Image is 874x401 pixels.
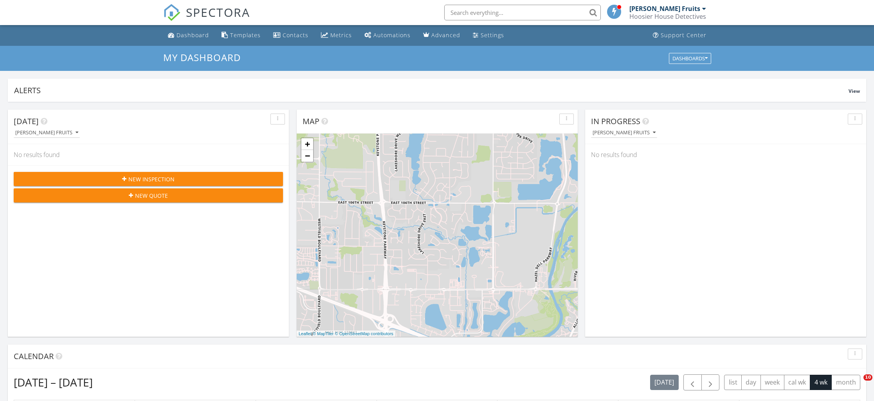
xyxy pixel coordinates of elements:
[14,172,283,186] button: New Inspection
[303,116,319,126] span: Map
[301,138,313,150] a: Zoom in
[177,31,209,39] div: Dashboard
[14,351,54,361] span: Calendar
[14,128,80,138] button: [PERSON_NAME] Fruits
[420,28,463,43] a: Advanced
[128,175,175,183] span: New Inspection
[14,116,39,126] span: [DATE]
[163,11,250,27] a: SPECTORA
[163,4,180,21] img: The Best Home Inspection Software - Spectora
[165,28,212,43] a: Dashboard
[741,375,761,390] button: day
[760,375,784,390] button: week
[186,4,250,20] span: SPECTORA
[810,375,832,390] button: 4 wk
[14,85,849,96] div: Alerts
[481,31,504,39] div: Settings
[330,31,352,39] div: Metrics
[683,374,702,390] button: Previous
[863,374,872,381] span: 10
[373,31,411,39] div: Automations
[361,28,414,43] a: Automations (Basic)
[650,28,710,43] a: Support Center
[831,375,860,390] button: month
[335,331,393,336] a: © OpenStreetMap contributors
[313,331,334,336] a: © MapTiler
[299,331,312,336] a: Leaflet
[15,130,78,135] div: [PERSON_NAME] Fruits
[701,374,720,390] button: Next
[270,28,312,43] a: Contacts
[301,150,313,162] a: Zoom out
[14,188,283,202] button: New Quote
[672,56,708,61] div: Dashboards
[849,88,860,94] span: View
[283,31,308,39] div: Contacts
[163,51,241,64] span: My Dashboard
[230,31,261,39] div: Templates
[650,375,679,390] button: [DATE]
[591,128,657,138] button: [PERSON_NAME] Fruits
[318,28,355,43] a: Metrics
[593,130,656,135] div: [PERSON_NAME] Fruits
[724,375,742,390] button: list
[629,5,700,13] div: [PERSON_NAME] Fruits
[8,144,289,165] div: No results found
[135,191,168,200] span: New Quote
[585,144,866,165] div: No results found
[591,116,640,126] span: In Progress
[431,31,460,39] div: Advanced
[297,331,395,337] div: |
[470,28,507,43] a: Settings
[669,53,711,64] button: Dashboards
[629,13,706,20] div: Hoosier House Detectives
[784,375,811,390] button: cal wk
[218,28,264,43] a: Templates
[14,374,93,390] h2: [DATE] – [DATE]
[444,5,601,20] input: Search everything...
[661,31,706,39] div: Support Center
[847,374,866,393] iframe: Intercom live chat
